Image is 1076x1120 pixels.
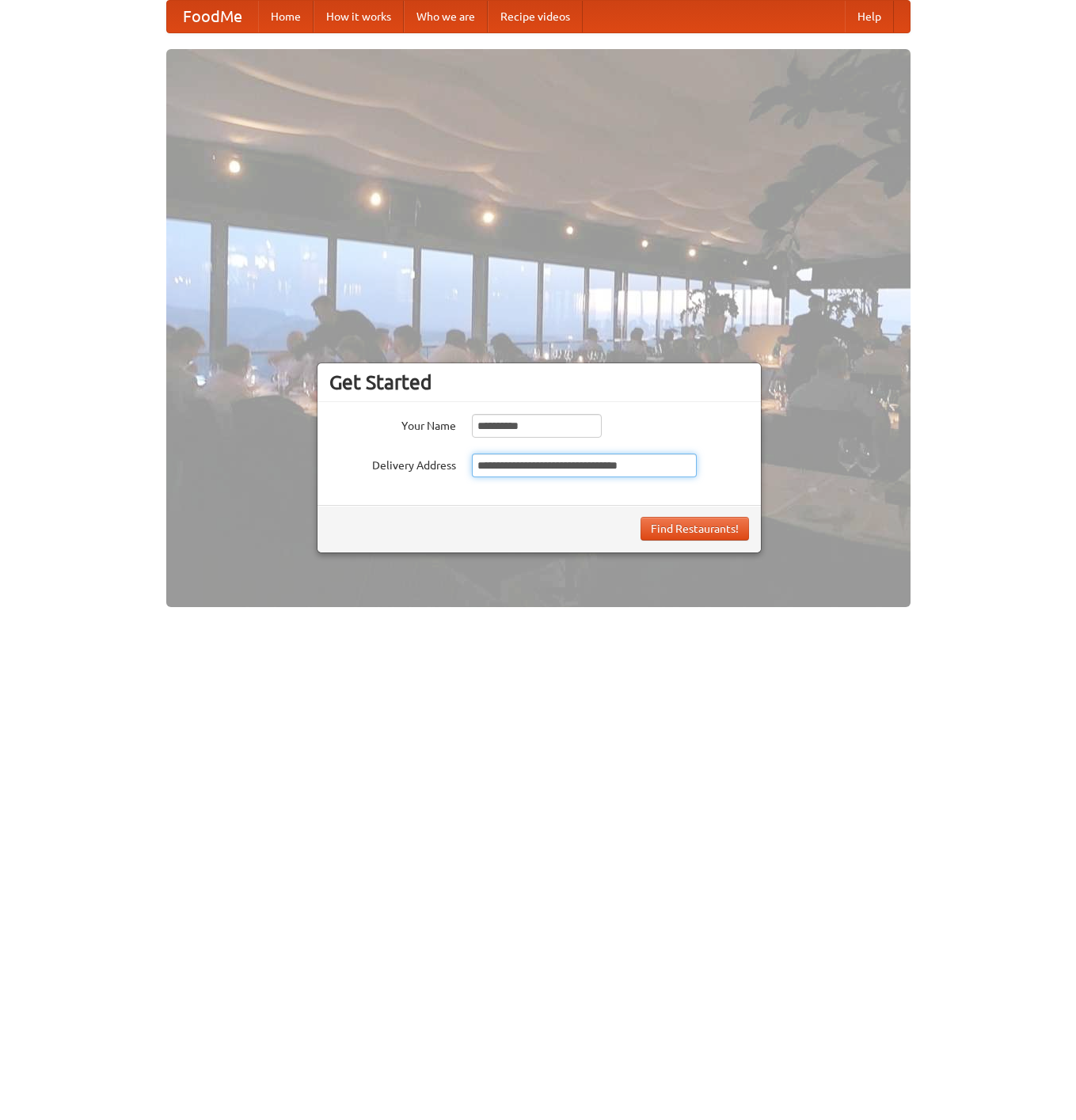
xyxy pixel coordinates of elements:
a: FoodMe [167,1,258,32]
a: Who we are [404,1,488,32]
button: Find Restaurants! [641,517,749,541]
a: Recipe videos [488,1,583,32]
a: Home [258,1,314,32]
a: How it works [314,1,404,32]
label: Delivery Address [329,454,456,473]
h3: Get Started [329,370,749,394]
label: Your Name [329,414,456,434]
a: Help [845,1,894,32]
